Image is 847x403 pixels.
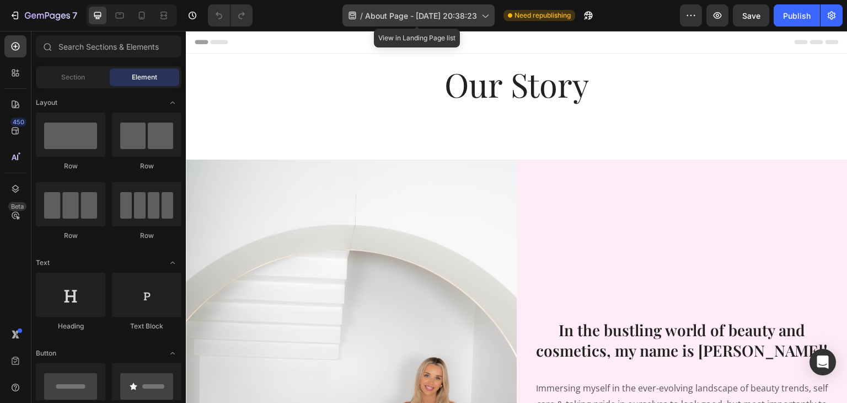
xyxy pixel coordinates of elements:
[36,35,181,57] input: Search Sections & Elements
[208,4,253,26] div: Undo/Redo
[810,349,836,375] div: Open Intercom Messenger
[112,231,181,241] div: Row
[186,31,847,403] iframe: Design area
[36,231,105,241] div: Row
[774,4,820,26] button: Publish
[72,9,77,22] p: 7
[164,344,181,362] span: Toggle open
[36,258,50,268] span: Text
[742,11,760,20] span: Save
[349,349,644,397] p: Immersing myself in the ever-evolving landscape of beauty trends, self care & taking pride in our...
[733,4,769,26] button: Save
[164,94,181,112] span: Toggle open
[514,10,571,20] span: Need republishing
[10,118,26,126] div: 450
[164,254,181,272] span: Toggle open
[112,161,181,171] div: Row
[360,10,363,22] span: /
[61,72,85,82] span: Section
[4,4,82,26] button: 7
[8,202,26,211] div: Beta
[783,10,811,22] div: Publish
[365,10,477,22] span: About Page - [DATE] 20:38:23
[36,321,105,331] div: Heading
[347,288,645,331] h2: In the bustling world of beauty and cosmetics, my name is [PERSON_NAME]!
[132,72,157,82] span: Element
[36,348,56,358] span: Button
[36,161,105,171] div: Row
[112,321,181,331] div: Text Block
[36,98,57,108] span: Layout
